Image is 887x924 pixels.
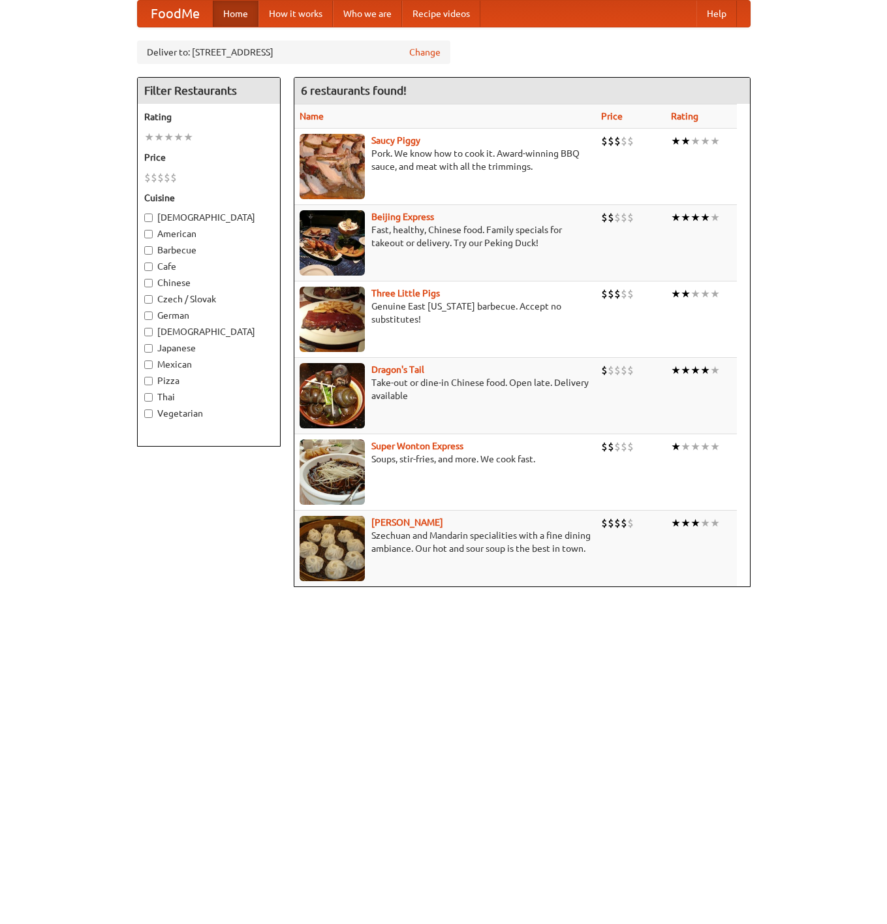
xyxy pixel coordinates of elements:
[681,516,691,530] li: ★
[621,287,627,301] li: $
[144,360,153,369] input: Mexican
[627,210,634,225] li: $
[621,363,627,377] li: $
[371,364,424,375] b: Dragon's Tail
[671,439,681,454] li: ★
[608,287,614,301] li: $
[671,210,681,225] li: ★
[681,134,691,148] li: ★
[614,210,621,225] li: $
[671,134,681,148] li: ★
[333,1,402,27] a: Who we are
[144,279,153,287] input: Chinese
[300,376,591,402] p: Take-out or dine-in Chinese food. Open late. Delivery available
[213,1,258,27] a: Home
[144,214,153,222] input: [DEMOGRAPHIC_DATA]
[608,439,614,454] li: $
[614,516,621,530] li: $
[144,407,273,420] label: Vegetarian
[700,516,710,530] li: ★
[144,151,273,164] h5: Price
[144,260,273,273] label: Cafe
[601,287,608,301] li: $
[300,529,591,555] p: Szechuan and Mandarin specialities with a fine dining ambiance. Our hot and sour soup is the best...
[671,111,698,121] a: Rating
[144,295,153,304] input: Czech / Slovak
[371,441,463,451] a: Super Wonton Express
[371,288,440,298] b: Three Little Pigs
[671,363,681,377] li: ★
[144,244,273,257] label: Barbecue
[700,439,710,454] li: ★
[691,210,700,225] li: ★
[300,439,365,505] img: superwonton.jpg
[681,439,691,454] li: ★
[300,287,365,352] img: littlepigs.jpg
[614,134,621,148] li: $
[700,210,710,225] li: ★
[300,134,365,199] img: saucy.jpg
[601,134,608,148] li: $
[371,517,443,528] a: [PERSON_NAME]
[681,210,691,225] li: ★
[144,409,153,418] input: Vegetarian
[258,1,333,27] a: How it works
[164,130,174,144] li: ★
[691,363,700,377] li: ★
[710,210,720,225] li: ★
[627,439,634,454] li: $
[170,170,177,185] li: $
[164,170,170,185] li: $
[144,344,153,353] input: Japanese
[671,516,681,530] li: ★
[144,293,273,306] label: Czech / Slovak
[671,287,681,301] li: ★
[174,130,183,144] li: ★
[144,328,153,336] input: [DEMOGRAPHIC_DATA]
[691,516,700,530] li: ★
[614,439,621,454] li: $
[144,311,153,320] input: German
[627,363,634,377] li: $
[154,130,164,144] li: ★
[691,287,700,301] li: ★
[601,439,608,454] li: $
[144,390,273,404] label: Thai
[144,309,273,322] label: German
[627,134,634,148] li: $
[371,135,420,146] a: Saucy Piggy
[301,84,407,97] ng-pluralize: 6 restaurants found!
[300,363,365,428] img: dragon.jpg
[300,453,591,466] p: Soups, stir-fries, and more. We cook fast.
[138,78,280,104] h4: Filter Restaurants
[710,439,720,454] li: ★
[144,130,154,144] li: ★
[144,358,273,371] label: Mexican
[601,111,623,121] a: Price
[710,134,720,148] li: ★
[300,223,591,249] p: Fast, healthy, Chinese food. Family specials for takeout or delivery. Try our Peking Duck!
[300,111,324,121] a: Name
[144,374,273,387] label: Pizza
[144,191,273,204] h5: Cuisine
[144,246,153,255] input: Barbecue
[144,377,153,385] input: Pizza
[621,134,627,148] li: $
[601,363,608,377] li: $
[700,363,710,377] li: ★
[614,363,621,377] li: $
[700,287,710,301] li: ★
[144,110,273,123] h5: Rating
[371,212,434,222] a: Beijing Express
[691,439,700,454] li: ★
[144,342,273,355] label: Japanese
[608,210,614,225] li: $
[144,211,273,224] label: [DEMOGRAPHIC_DATA]
[700,134,710,148] li: ★
[300,516,365,581] img: shandong.jpg
[614,287,621,301] li: $
[402,1,480,27] a: Recipe videos
[144,276,273,289] label: Chinese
